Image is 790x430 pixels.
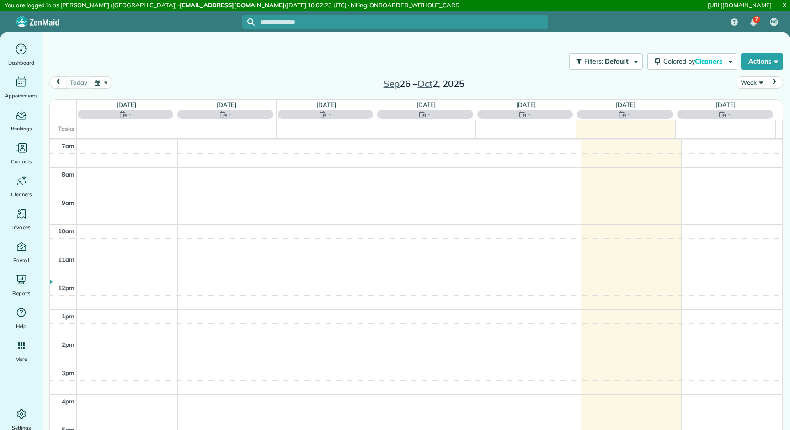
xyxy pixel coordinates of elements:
span: - [328,110,331,119]
span: Invoices [12,223,31,232]
span: - [628,110,630,119]
a: Cleaners [4,173,39,199]
a: Reports [4,272,39,298]
a: Contacts [4,140,39,166]
a: Invoices [4,206,39,232]
span: 10am [58,227,75,235]
button: Actions [741,53,783,70]
a: Filters: Default [565,53,643,70]
a: Appointments [4,75,39,100]
button: next [766,76,783,89]
a: Bookings [4,107,39,133]
span: Payroll [13,256,30,265]
button: Filters: Default [569,53,643,70]
span: 12pm [58,284,75,291]
span: Bookings [11,124,32,133]
a: [DATE] [416,101,436,108]
a: [DATE] [616,101,635,108]
span: More [16,355,27,364]
div: 7 unread notifications [744,12,763,32]
span: Contacts [11,157,32,166]
span: - [528,110,531,119]
span: Help [16,322,27,331]
span: - [428,110,431,119]
span: 7am [62,142,75,150]
a: [DATE] [316,101,336,108]
a: [DATE] [217,101,236,108]
span: 7 [755,16,758,23]
svg: Focus search [247,18,255,26]
span: - [728,110,731,119]
span: - [128,110,131,119]
span: - [229,110,231,119]
span: Oct [417,78,432,89]
a: Help [4,305,39,331]
span: 8am [62,171,75,178]
span: NC [771,18,778,26]
a: [DATE] [516,101,536,108]
span: 11am [58,256,75,263]
a: [DATE] [716,101,736,108]
a: [URL][DOMAIN_NAME] [708,1,772,9]
a: Dashboard [4,42,39,67]
span: 1pm [62,312,75,320]
span: 3pm [62,369,75,376]
span: Filters: [584,57,603,65]
span: Cleaners [11,190,32,199]
span: 2pm [62,341,75,348]
button: Colored byCleaners [647,53,737,70]
button: Week [737,76,766,89]
button: prev [49,76,67,89]
span: Tasks [58,125,75,132]
span: Reports [12,289,31,298]
span: 4pm [62,398,75,405]
nav: Main [723,11,790,32]
strong: [EMAIL_ADDRESS][DOMAIN_NAME] [180,1,285,9]
span: 9am [62,199,75,206]
a: [DATE] [117,101,136,108]
span: Sep [384,78,400,89]
span: Cleaners [695,57,724,65]
span: Colored by [663,57,726,65]
a: Payroll [4,239,39,265]
span: Dashboard [8,58,34,67]
h2: 26 – 2, 2025 [367,79,481,89]
button: Focus search [242,18,255,26]
button: today [66,76,91,89]
span: Appointments [5,91,38,100]
span: Default [605,57,629,65]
